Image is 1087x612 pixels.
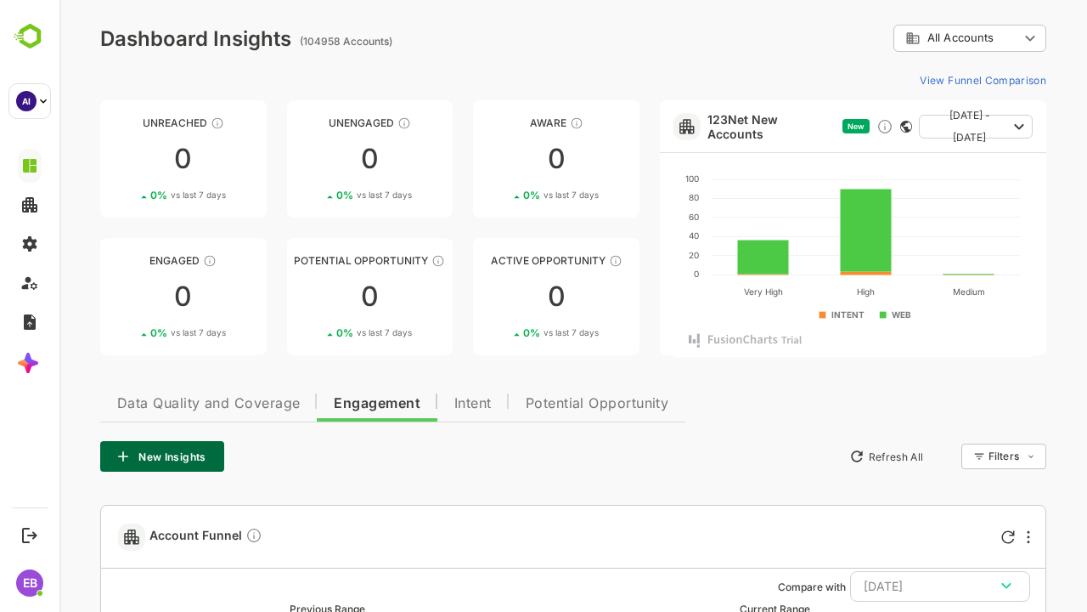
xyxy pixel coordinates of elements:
[510,116,524,130] div: These accounts have just entered the buying cycle and need further nurturing
[338,116,352,130] div: These accounts have not shown enough engagement and need nurturing
[111,326,166,339] span: vs last 7 days
[186,527,203,547] div: Compare Funnel to any previous dates, and click on any plot in the current funnel to view the det...
[817,118,834,135] div: Discover new ICP-fit accounts showing engagement — via intent surges, anonymous website visits, L...
[228,283,394,310] div: 0
[929,450,960,462] div: Filters
[414,238,580,355] a: Active OpportunityThese accounts have open opportunities which might be at any of the Sales Stage...
[58,397,240,411] span: Data Quality and Coverage
[718,581,786,593] ag: Compare with
[782,443,871,470] button: Refresh All
[684,286,723,297] text: Very High
[853,66,987,93] button: View Funnel Comparison
[395,397,432,411] span: Intent
[144,254,157,268] div: These accounts are warm, further nurturing would qualify them to MQAs
[8,20,52,53] img: BambooboxLogoMark.f1c84d78b4c51b1a7b5f700c9845e183.svg
[18,524,41,547] button: Logout
[41,238,207,355] a: EngagedThese accounts are warm, further nurturing would qualify them to MQAs00%vs last 7 days
[927,441,987,472] div: Filters
[868,31,934,44] span: All Accounts
[274,397,361,411] span: Engagement
[841,121,853,133] div: This card does not support filter and segments
[648,112,776,141] a: 123Net New Accounts
[797,286,815,297] text: High
[90,527,203,547] span: Account Funnel
[484,326,539,339] span: vs last 7 days
[629,230,639,241] text: 40
[549,254,563,268] div: These accounts have open opportunities which might be at any of the Sales Stages
[414,283,580,310] div: 0
[91,189,166,201] div: 0 %
[967,530,971,544] div: More
[629,192,639,202] text: 80
[297,326,352,339] span: vs last 7 days
[484,189,539,201] span: vs last 7 days
[277,189,352,201] div: 0 %
[873,105,948,149] span: [DATE] - [DATE]
[91,326,166,339] div: 0 %
[629,212,639,222] text: 60
[414,100,580,218] a: AwareThese accounts have just entered the buying cycle and need further nurturing00%vs last 7 days
[228,116,394,129] div: Unengaged
[893,286,925,297] text: Medium
[464,189,539,201] div: 0 %
[942,530,955,544] div: Refresh
[151,116,165,130] div: These accounts have not been engaged with for a defined time period
[228,238,394,355] a: Potential OpportunityThese accounts are MQAs and can be passed on to Inside Sales00%vs last 7 days
[372,254,386,268] div: These accounts are MQAs and can be passed on to Inside Sales
[414,254,580,267] div: Active Opportunity
[788,122,805,131] span: New
[41,26,232,51] div: Dashboard Insights
[41,283,207,310] div: 0
[41,116,207,129] div: Unreached
[791,571,971,602] button: [DATE]
[846,31,960,46] div: All Accounts
[16,91,37,111] div: AI
[834,22,987,55] div: All Accounts
[41,254,207,267] div: Engaged
[859,115,973,139] button: [DATE] - [DATE]
[464,326,539,339] div: 0 %
[629,250,639,260] text: 20
[16,569,43,597] div: EB
[466,397,610,411] span: Potential Opportunity
[228,254,394,267] div: Potential Opportunity
[240,35,338,48] ag: (104958 Accounts)
[414,145,580,173] div: 0
[634,269,639,279] text: 0
[228,145,394,173] div: 0
[297,189,352,201] span: vs last 7 days
[111,189,166,201] span: vs last 7 days
[41,100,207,218] a: UnreachedThese accounts have not been engaged with for a defined time period00%vs last 7 days
[626,173,639,184] text: 100
[414,116,580,129] div: Aware
[804,575,957,598] div: [DATE]
[228,100,394,218] a: UnengagedThese accounts have not shown enough engagement and need nurturing00%vs last 7 days
[41,441,165,472] button: New Insights
[277,326,352,339] div: 0 %
[41,145,207,173] div: 0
